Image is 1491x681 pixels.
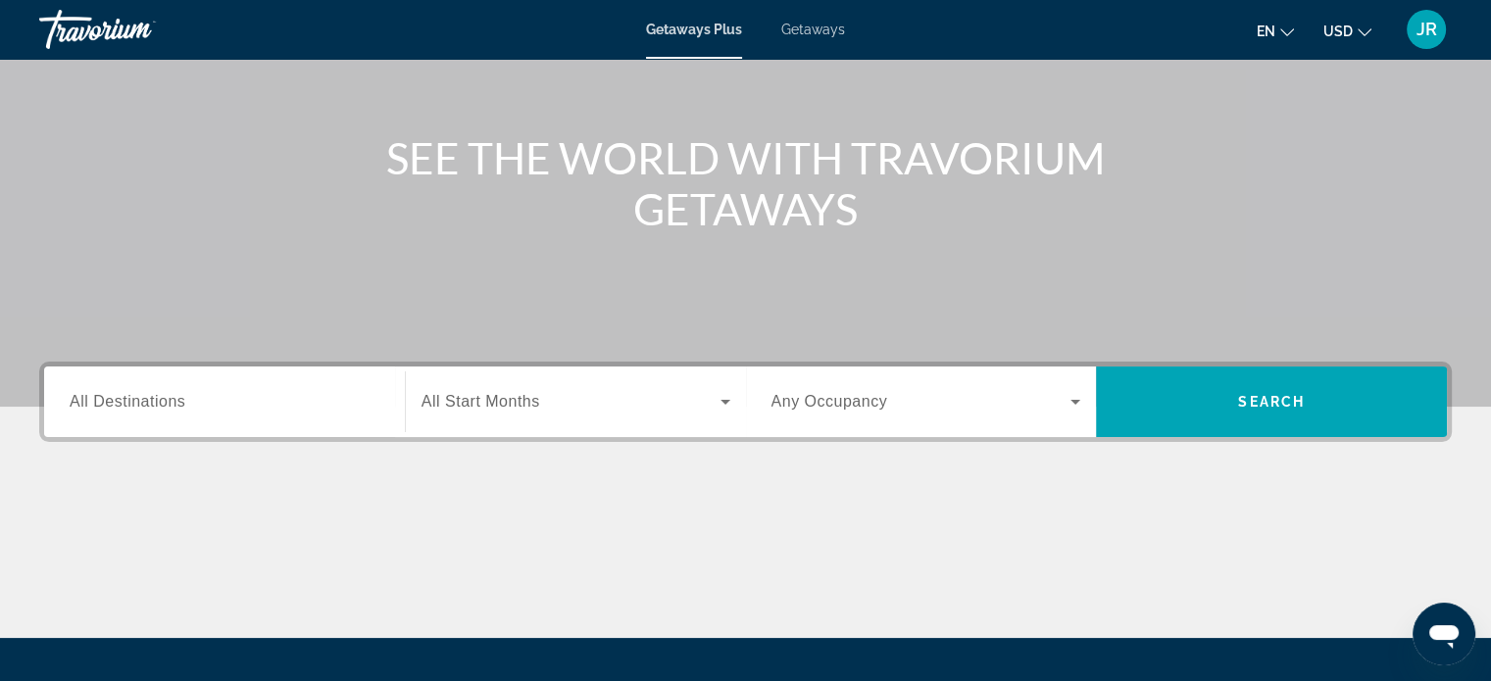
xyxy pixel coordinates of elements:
[1323,24,1353,39] span: USD
[422,393,540,410] span: All Start Months
[39,4,235,55] a: Travorium
[771,393,888,410] span: Any Occupancy
[44,366,1447,437] div: Search widget
[1257,24,1275,39] span: en
[70,393,185,410] span: All Destinations
[1416,20,1437,39] span: JR
[1323,17,1371,45] button: Change currency
[781,22,845,37] a: Getaways
[1096,366,1447,437] button: Search
[70,391,379,414] input: Select destination
[1413,603,1475,665] iframe: Button to launch messaging window
[1401,9,1452,50] button: User Menu
[1257,17,1294,45] button: Change language
[1238,394,1305,410] span: Search
[378,132,1114,234] h1: SEE THE WORLD WITH TRAVORIUM GETAWAYS
[646,22,742,37] a: Getaways Plus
